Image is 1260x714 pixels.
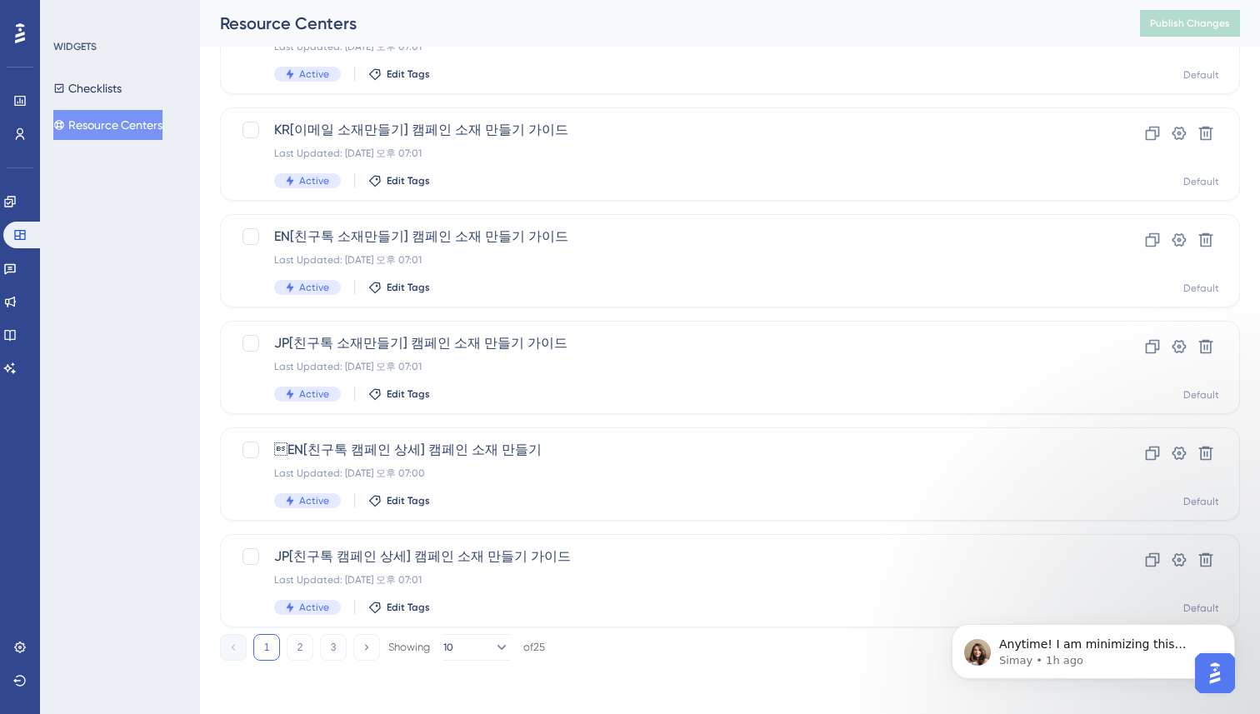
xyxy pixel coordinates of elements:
[274,467,1052,480] div: Last Updated: [DATE] 오후 07:00
[274,333,1052,353] span: JP[친구톡 소재만들기] 캠페인 소재 만들기 가이드
[368,174,430,187] button: Edit Tags
[443,641,453,654] span: 10
[1183,68,1219,82] div: Default
[287,634,313,661] button: 2
[368,67,430,81] button: Edit Tags
[274,440,1052,460] span: EN[친구톡 캠페인 상세] 캠페인 소재 만들기
[387,67,430,81] span: Edit Tags
[927,589,1260,706] iframe: Intercom notifications message
[274,547,1052,567] span: JP[친구톡 캠페인 상세] 캠페인 소재 만들기 가이드
[320,634,347,661] button: 3
[299,281,329,294] span: Active
[299,601,329,614] span: Active
[53,73,122,103] button: Checklists
[1183,388,1219,402] div: Default
[1140,10,1240,37] button: Publish Changes
[253,634,280,661] button: 1
[1150,17,1230,30] span: Publish Changes
[387,387,430,401] span: Edit Tags
[1190,648,1240,698] iframe: UserGuiding AI Assistant Launcher
[1183,175,1219,188] div: Default
[220,12,1098,35] div: Resource Centers
[368,494,430,507] button: Edit Tags
[1183,282,1219,295] div: Default
[299,174,329,187] span: Active
[274,253,1052,267] div: Last Updated: [DATE] 오후 07:01
[53,110,162,140] button: Resource Centers
[299,67,329,81] span: Active
[274,120,1052,140] span: KR[이메일 소재만들기] 캠페인 소재 만들기 가이드
[387,174,430,187] span: Edit Tags
[274,147,1052,160] div: Last Updated: [DATE] 오후 07:01
[368,387,430,401] button: Edit Tags
[299,387,329,401] span: Active
[387,494,430,507] span: Edit Tags
[274,360,1052,373] div: Last Updated: [DATE] 오후 07:01
[368,601,430,614] button: Edit Tags
[274,573,1052,587] div: Last Updated: [DATE] 오후 07:01
[368,281,430,294] button: Edit Tags
[274,40,1052,53] div: Last Updated: [DATE] 오후 07:01
[443,634,510,661] button: 10
[1183,495,1219,508] div: Default
[53,40,97,53] div: WIDGETS
[387,601,430,614] span: Edit Tags
[299,494,329,507] span: Active
[387,281,430,294] span: Edit Tags
[274,227,1052,247] span: EN[친구톡 소재만들기] 캠페인 소재 만들기 가이드
[388,640,430,655] div: Showing
[523,640,545,655] div: of 25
